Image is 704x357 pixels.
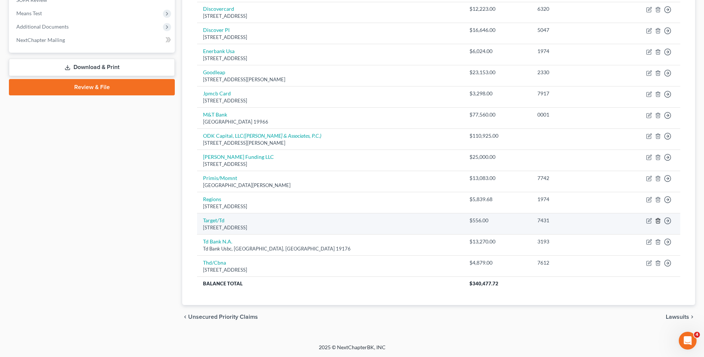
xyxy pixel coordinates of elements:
span: 4 [694,332,700,338]
div: 5047 [537,26,607,34]
span: NextChapter Mailing [16,37,65,43]
a: Goodleap [203,69,225,75]
span: Means Test [16,10,42,16]
div: 1974 [537,196,607,203]
iframe: Intercom live chat [679,332,697,350]
a: Thd/Cbna [203,259,226,266]
div: $3,298.00 [469,90,526,97]
a: Regions [203,196,221,202]
span: Additional Documents [16,23,69,30]
span: Unsecured Priority Claims [188,314,258,320]
div: $77,560.00 [469,111,526,118]
a: Target/Td [203,217,225,223]
div: $16,646.00 [469,26,526,34]
i: chevron_left [182,314,188,320]
a: [PERSON_NAME] Funding LLC [203,154,274,160]
a: Jpmcb Card [203,90,231,96]
div: 7431 [537,217,607,224]
div: $25,000.00 [469,153,526,161]
div: [GEOGRAPHIC_DATA][PERSON_NAME] [203,182,458,189]
div: [STREET_ADDRESS][PERSON_NAME] [203,140,458,147]
div: 2025 © NextChapterBK, INC [141,344,564,357]
button: chevron_left Unsecured Priority Claims [182,314,258,320]
div: $13,083.00 [469,174,526,182]
div: [STREET_ADDRESS] [203,224,458,231]
div: [STREET_ADDRESS] [203,203,458,210]
i: ([PERSON_NAME] & Associates, P.C.) [243,132,321,139]
span: $340,477.72 [469,281,498,286]
div: 7742 [537,174,607,182]
div: $13,270.00 [469,238,526,245]
div: [STREET_ADDRESS] [203,266,458,274]
div: 3193 [537,238,607,245]
a: Download & Print [9,59,175,76]
a: Enerbank Usa [203,48,235,54]
div: [STREET_ADDRESS][PERSON_NAME] [203,76,458,83]
a: Discovercard [203,6,234,12]
div: [STREET_ADDRESS] [203,13,458,20]
button: Lawsuits chevron_right [666,314,695,320]
a: Discover Pl [203,27,230,33]
div: [STREET_ADDRESS] [203,55,458,62]
div: $12,223.00 [469,5,526,13]
th: Balance Total [197,277,464,290]
a: M&T Bank [203,111,227,118]
div: Td Bank Usbc, [GEOGRAPHIC_DATA], [GEOGRAPHIC_DATA] 19176 [203,245,458,252]
div: 7917 [537,90,607,97]
div: [STREET_ADDRESS] [203,161,458,168]
div: $4,879.00 [469,259,526,266]
a: Review & File [9,79,175,95]
div: 1974 [537,48,607,55]
div: [GEOGRAPHIC_DATA] 19966 [203,118,458,125]
div: 2330 [537,69,607,76]
div: [STREET_ADDRESS] [203,34,458,41]
span: Lawsuits [666,314,689,320]
div: $556.00 [469,217,526,224]
div: $23,153.00 [469,69,526,76]
div: $5,839.68 [469,196,526,203]
a: Primis/Momnt [203,175,237,181]
div: 0001 [537,111,607,118]
div: [STREET_ADDRESS] [203,97,458,104]
a: NextChapter Mailing [10,33,175,47]
div: 7612 [537,259,607,266]
div: $110,925.00 [469,132,526,140]
a: ODK Capital, LLC([PERSON_NAME] & Associates, P.C.) [203,132,321,139]
a: Td Bank N.A. [203,238,232,245]
div: $6,024.00 [469,48,526,55]
div: 6320 [537,5,607,13]
i: chevron_right [689,314,695,320]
